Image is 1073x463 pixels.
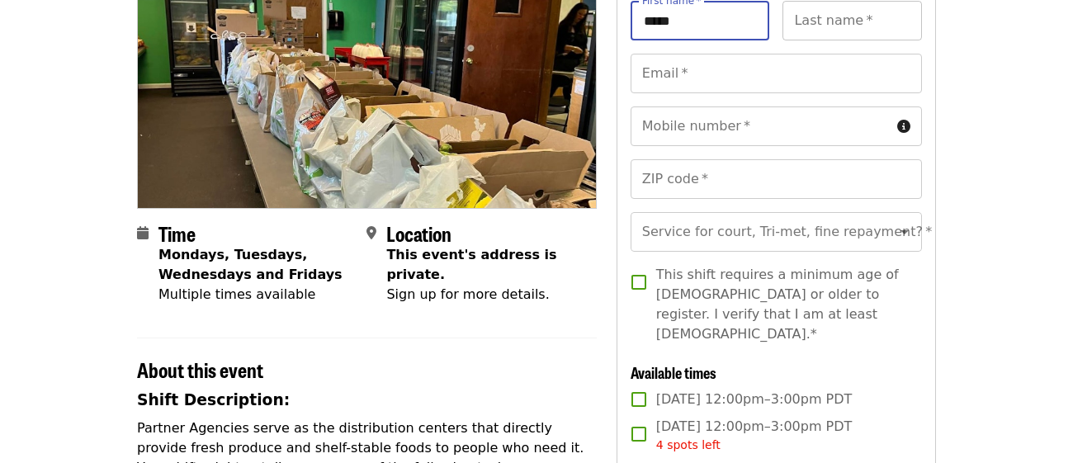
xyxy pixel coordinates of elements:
[366,225,376,241] i: map-marker-alt icon
[782,1,922,40] input: Last name
[631,361,716,383] span: Available times
[137,355,263,384] span: About this event
[631,1,770,40] input: First name
[897,119,910,135] i: circle-info icon
[158,219,196,248] span: Time
[158,247,343,282] strong: Mondays, Tuesdays, Wednesdays and Fridays
[386,247,556,282] span: This event's address is private.
[631,54,922,93] input: Email
[656,438,721,451] span: 4 spots left
[158,285,353,305] div: Multiple times available
[656,390,853,409] span: [DATE] 12:00pm–3:00pm PDT
[656,417,853,454] span: [DATE] 12:00pm–3:00pm PDT
[386,286,549,302] span: Sign up for more details.
[893,220,916,243] button: Open
[656,265,909,344] span: This shift requires a minimum age of [DEMOGRAPHIC_DATA] or older to register. I verify that I am ...
[386,219,451,248] span: Location
[137,391,290,409] strong: Shift Description:
[137,225,149,241] i: calendar icon
[631,106,891,146] input: Mobile number
[631,159,922,199] input: ZIP code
